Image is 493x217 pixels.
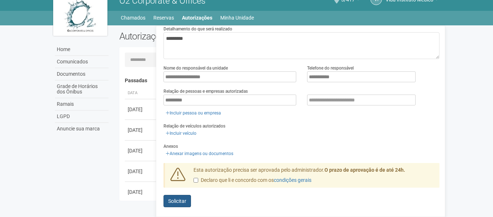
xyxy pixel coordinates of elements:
[55,123,109,135] a: Anuncie sua marca
[55,68,109,80] a: Documentos
[55,56,109,68] a: Comunicados
[163,195,191,207] button: Solicitar
[163,123,225,129] label: Relação de veículos autorizados
[163,150,235,158] a: Anexar imagens ou documentos
[194,178,198,183] input: Declaro que li e concordo com oscondições gerais
[125,78,435,83] h4: Passadas
[128,168,154,175] div: [DATE]
[55,80,109,98] a: Grade de Horários dos Ônibus
[194,177,311,184] label: Declaro que li e concordo com os
[220,13,254,23] a: Minha Unidade
[121,13,145,23] a: Chamados
[324,167,405,173] strong: O prazo de aprovação é de até 24h.
[128,147,154,154] div: [DATE]
[307,65,354,71] label: Telefone do responsável
[182,13,212,23] a: Autorizações
[119,31,274,42] h2: Autorizações
[188,167,440,188] div: Esta autorização precisa ser aprovada pelo administrador.
[128,126,154,134] div: [DATE]
[55,98,109,110] a: Ramais
[163,143,178,150] label: Anexos
[125,87,157,99] th: Data
[163,26,232,32] label: Detalhamento do que será realizado
[163,109,223,117] a: Incluir pessoa ou empresa
[274,177,311,183] a: condições gerais
[128,188,154,196] div: [DATE]
[163,65,228,71] label: Nome do responsável da unidade
[55,43,109,56] a: Home
[163,88,248,95] label: Relação de pessoas e empresas autorizadas
[55,110,109,123] a: LGPD
[163,129,199,137] a: Incluir veículo
[168,198,186,204] span: Solicitar
[128,106,154,113] div: [DATE]
[153,13,174,23] a: Reservas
